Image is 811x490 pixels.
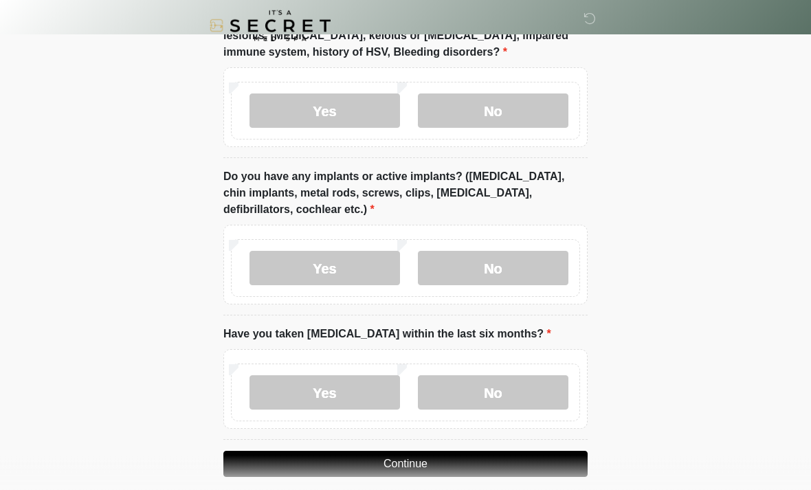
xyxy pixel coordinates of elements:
label: Yes [249,376,400,410]
label: Yes [249,252,400,286]
label: Yes [249,94,400,129]
label: Do you have any implants or active implants? ([MEDICAL_DATA], chin implants, metal rods, screws, ... [223,169,588,219]
button: Continue [223,452,588,478]
label: Have you taken [MEDICAL_DATA] within the last six months? [223,326,551,343]
img: It's A Secret Med Spa Logo [210,10,331,41]
label: No [418,376,568,410]
label: No [418,252,568,286]
label: No [418,94,568,129]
